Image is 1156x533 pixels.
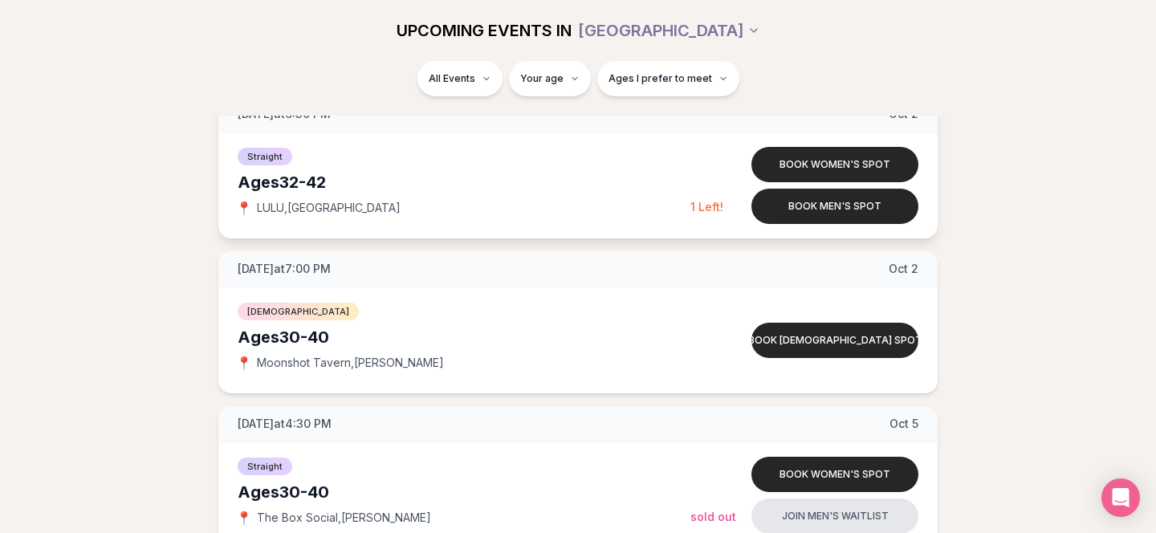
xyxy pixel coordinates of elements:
[238,326,690,348] div: Ages 30-40
[417,61,503,96] button: All Events
[238,148,292,165] span: Straight
[238,171,690,193] div: Ages 32-42
[597,61,739,96] button: Ages I prefer to meet
[238,201,250,214] span: 📍
[238,511,250,524] span: 📍
[238,458,292,475] span: Straight
[257,510,431,526] span: The Box Social , [PERSON_NAME]
[690,510,736,523] span: Sold Out
[1101,478,1140,517] div: Open Intercom Messenger
[238,356,250,369] span: 📍
[257,355,444,371] span: Moonshot Tavern , [PERSON_NAME]
[429,72,475,85] span: All Events
[751,189,918,224] button: Book men's spot
[751,457,918,492] button: Book women's spot
[257,200,401,216] span: LULU , [GEOGRAPHIC_DATA]
[751,323,918,358] button: Book [DEMOGRAPHIC_DATA] spot
[889,416,918,432] span: Oct 5
[238,416,332,432] span: [DATE] at 4:30 PM
[751,147,918,182] button: Book women's spot
[889,261,918,277] span: Oct 2
[578,13,760,48] button: [GEOGRAPHIC_DATA]
[238,481,690,503] div: Ages 30-40
[238,303,359,320] span: [DEMOGRAPHIC_DATA]
[520,72,564,85] span: Your age
[509,61,591,96] button: Your age
[397,19,572,42] span: UPCOMING EVENTS IN
[238,261,331,277] span: [DATE] at 7:00 PM
[609,72,712,85] span: Ages I prefer to meet
[690,200,723,214] span: 1 Left!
